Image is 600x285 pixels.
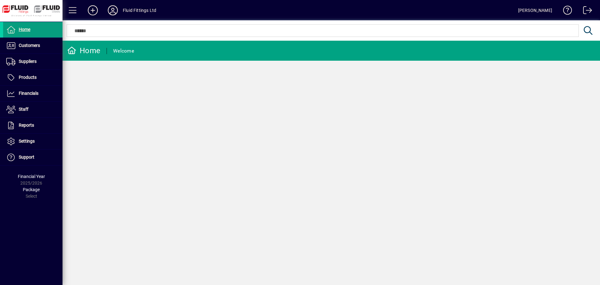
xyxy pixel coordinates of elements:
a: Reports [3,118,62,133]
span: Support [19,155,34,160]
span: Reports [19,123,34,128]
span: Package [23,187,40,192]
a: Knowledge Base [558,1,572,22]
div: [PERSON_NAME] [518,5,552,15]
button: Profile [103,5,123,16]
span: Products [19,75,37,80]
span: Financial Year [18,174,45,179]
span: Suppliers [19,59,37,64]
span: Staff [19,107,28,112]
span: Settings [19,139,35,144]
div: Home [67,46,100,56]
span: Financials [19,91,38,96]
a: Logout [578,1,592,22]
span: Customers [19,43,40,48]
a: Financials [3,86,62,101]
span: Home [19,27,30,32]
a: Staff [3,102,62,117]
button: Add [83,5,103,16]
div: Fluid Fittings Ltd [123,5,156,15]
a: Support [3,150,62,165]
a: Suppliers [3,54,62,69]
div: Welcome [113,46,134,56]
a: Settings [3,134,62,149]
a: Products [3,70,62,85]
a: Customers [3,38,62,53]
